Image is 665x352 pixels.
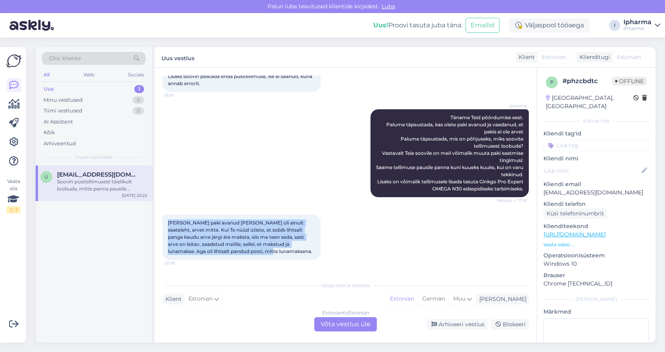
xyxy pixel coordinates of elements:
[543,139,649,151] input: Lisa tag
[623,19,652,25] div: Ipharma
[6,206,21,213] div: 2 / 3
[543,208,607,219] div: Küsi telefoninumbrit
[82,70,96,80] div: Web
[322,309,369,316] div: Estonian to Estonian
[476,295,526,303] div: [PERSON_NAME]
[314,317,377,331] div: Võta vestlus üle
[122,192,147,198] div: [DATE] 20:22
[133,96,144,104] div: 0
[44,140,76,148] div: Arhiveeritud
[373,21,388,29] b: Uus!
[543,260,649,268] p: Windows 10
[562,76,612,86] div: # phzcbdtc
[543,200,649,208] p: Kliendi telefon
[609,20,620,31] div: I
[57,178,147,192] div: Soovin püsitellimusest täielikult loobuda, mitte panna pausile. Magneesiumi ostan edaspidi siis, ...
[42,70,51,80] div: All
[543,154,649,163] p: Kliendi nimi
[44,174,48,180] span: u
[44,96,83,104] div: Minu vestlused
[543,222,649,230] p: Klienditeekond
[44,85,54,93] div: Uus
[497,198,526,204] span: Nähtud ✓ 17:18
[617,53,641,61] span: Estonian
[543,231,606,238] a: [URL][DOMAIN_NAME]
[543,129,649,138] p: Kliendi tag'id
[544,166,640,175] input: Lisa nimi
[465,18,500,33] button: Emailid
[376,114,524,192] span: Täname Teid pöördumise eest. Palume täpsustada, kas olete paki avanud ja vaadanud, et pakis ei ol...
[543,296,649,303] div: [PERSON_NAME]
[76,154,112,161] span: Uued vestlused
[623,19,660,32] a: IpharmaiPharma
[162,282,529,289] div: Valige keel ja vastake
[491,319,529,330] div: Blokeeri
[543,241,649,248] p: Vaata edasi ...
[543,188,649,197] p: [EMAIL_ADDRESS][DOMAIN_NAME]
[453,295,465,302] span: Muu
[543,180,649,188] p: Kliendi email
[133,107,144,115] div: 0
[168,220,312,254] span: [PERSON_NAME] paki avanud [PERSON_NAME] oli ainult saateleht, arvet mitte. Kui Te nüüd ütlete, et...
[188,295,213,303] span: Estonian
[543,308,649,316] p: Märkmed
[543,271,649,280] p: Brauser
[546,94,633,110] div: [GEOGRAPHIC_DATA], [GEOGRAPHIC_DATA]
[623,25,652,32] div: iPharma
[49,54,81,63] span: Otsi kliente
[373,21,462,30] div: Proovi tasuta juba täna:
[165,92,194,98] span: 16:16
[543,280,649,288] p: Chrome [TECHNICAL_ID]
[543,118,649,125] div: Kliendi info
[126,70,146,80] div: Socials
[165,260,194,266] span: 20:18
[44,118,73,126] div: AI Assistent
[379,3,397,10] span: Luba
[161,52,194,63] label: Uus vestlus
[427,319,488,330] div: Arhiveeri vestlus
[612,77,647,86] span: Offline
[386,293,418,305] div: Estonian
[497,103,526,109] span: Ipharma
[515,53,535,61] div: Klient
[418,293,449,305] div: German
[6,53,21,68] img: Askly Logo
[6,178,21,213] div: Vaata siia
[576,53,610,61] div: Klienditugi
[543,251,649,260] p: Operatsioonisüsteem
[44,129,55,137] div: Kõik
[57,171,139,178] span: ulvilaast@hot.ee
[509,18,590,32] div: Väljaspool tööaega
[162,295,182,303] div: Klient
[134,85,144,93] div: 1
[44,107,82,115] div: Tiimi vestlused
[550,79,554,85] span: p
[541,53,566,61] span: Estonian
